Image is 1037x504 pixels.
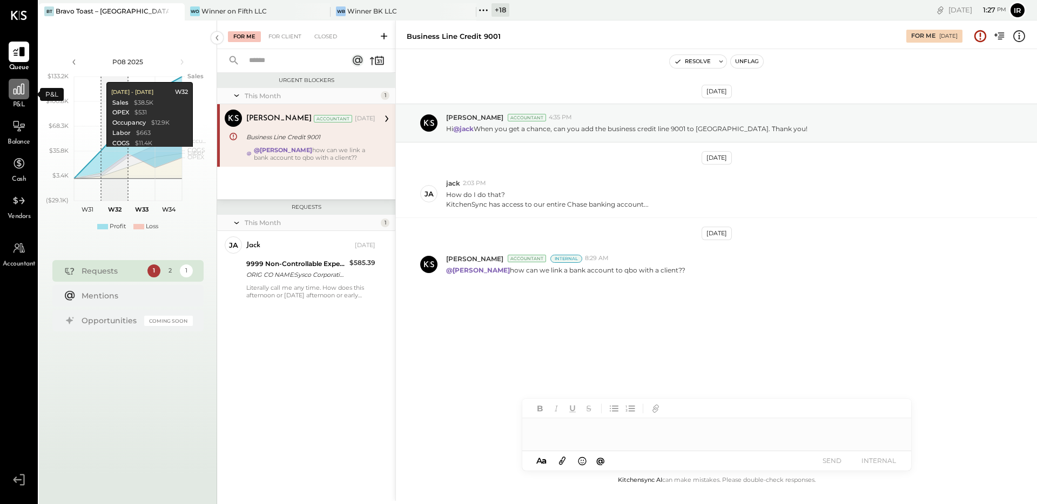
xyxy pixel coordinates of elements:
[40,88,64,101] div: P&L
[112,129,130,138] div: Labor
[347,6,397,16] div: Winner BK LLC
[82,315,139,326] div: Opportunities
[245,218,378,227] div: This Month
[3,260,36,269] span: Accountant
[549,113,572,122] span: 4:35 PM
[425,189,434,199] div: ja
[649,401,663,416] button: Add URL
[731,55,763,68] button: Unflag
[381,91,389,100] div: 1
[508,255,546,262] div: Accountant
[1,116,37,147] a: Balance
[355,241,375,250] div: [DATE]
[49,122,69,130] text: $68.3K
[702,151,732,165] div: [DATE]
[112,139,129,148] div: COGS
[133,99,153,107] div: $38.5K
[134,139,152,148] div: $11.4K
[935,4,946,16] div: copy link
[174,88,187,97] div: W32
[254,146,312,154] strong: @[PERSON_NAME]
[82,290,187,301] div: Mentions
[56,6,169,16] div: Bravo Toast – [GEOGRAPHIC_DATA]
[585,254,609,263] span: 8:29 AM
[147,264,160,277] div: 1
[110,222,126,231] div: Profit
[46,97,69,105] text: $100.8K
[309,31,342,42] div: Closed
[446,266,510,274] strong: @[PERSON_NAME]
[491,3,509,17] div: + 18
[134,206,148,213] text: W33
[112,99,128,107] div: Sales
[246,132,372,142] div: Business Line Credit 9001
[314,115,352,122] div: Accountant
[9,63,29,73] span: Queue
[112,119,145,127] div: Occupancy
[13,100,25,110] span: P&L
[107,206,122,213] text: W32
[446,254,503,263] span: [PERSON_NAME]
[82,265,142,276] div: Requests
[254,146,375,161] div: how can we link a bank account to qbo with a client??
[533,401,547,416] button: Bold
[82,206,93,213] text: W31
[1,42,37,73] a: Queue
[223,203,390,211] div: Requests
[911,32,935,40] div: For Me
[549,401,563,416] button: Italic
[607,401,621,416] button: Unordered List
[46,196,69,204] text: ($29.1K)
[229,240,238,250] div: ja
[187,146,205,154] text: COGS
[948,5,1006,15] div: [DATE]
[533,455,550,467] button: Aa
[82,57,174,66] div: P08 2025
[8,138,30,147] span: Balance
[508,114,546,121] div: Accountant
[49,147,69,154] text: $35.8K
[702,85,732,98] div: [DATE]
[246,240,260,251] div: jack
[187,137,206,145] text: Occu...
[187,153,205,161] text: OPEX
[111,88,153,96] div: [DATE] - [DATE]
[453,125,474,133] strong: @jack
[136,129,150,138] div: $663
[355,114,375,123] div: [DATE]
[446,190,649,208] p: How do I do that?
[263,31,307,42] div: For Client
[144,316,193,326] div: Coming Soon
[161,206,176,213] text: W34
[201,6,267,16] div: Winner on Fifth LLC
[1,238,37,269] a: Accountant
[146,222,158,231] div: Loss
[623,401,637,416] button: Ordered List
[446,179,460,188] span: jack
[246,258,346,269] div: 9999 Non-Controllable Expenses:Other Income and Expenses:To Be Classified P&L
[1009,2,1026,19] button: Ir
[187,149,204,156] text: Labor
[228,31,261,42] div: For Me
[582,401,596,416] button: Strikethrough
[52,172,69,179] text: $3.4K
[180,264,193,277] div: 1
[44,6,54,16] div: BT
[112,108,129,117] div: OPEX
[596,455,605,466] span: @
[190,6,200,16] div: Wo
[1,153,37,185] a: Cash
[246,113,312,124] div: [PERSON_NAME]
[565,401,580,416] button: Underline
[446,124,807,133] p: Hi When you get a chance, can you add the business credit line 9001 to [GEOGRAPHIC_DATA]. Thank you!
[593,454,608,467] button: @
[857,453,900,468] button: INTERNAL
[1,190,37,222] a: Vendors
[164,264,177,277] div: 2
[245,91,378,100] div: This Month
[446,113,503,122] span: [PERSON_NAME]
[446,265,685,275] p: how can we link a bank account to qbo with a client??
[349,257,375,268] div: $585.39
[670,55,715,68] button: Resolve
[223,77,390,84] div: Urgent Blockers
